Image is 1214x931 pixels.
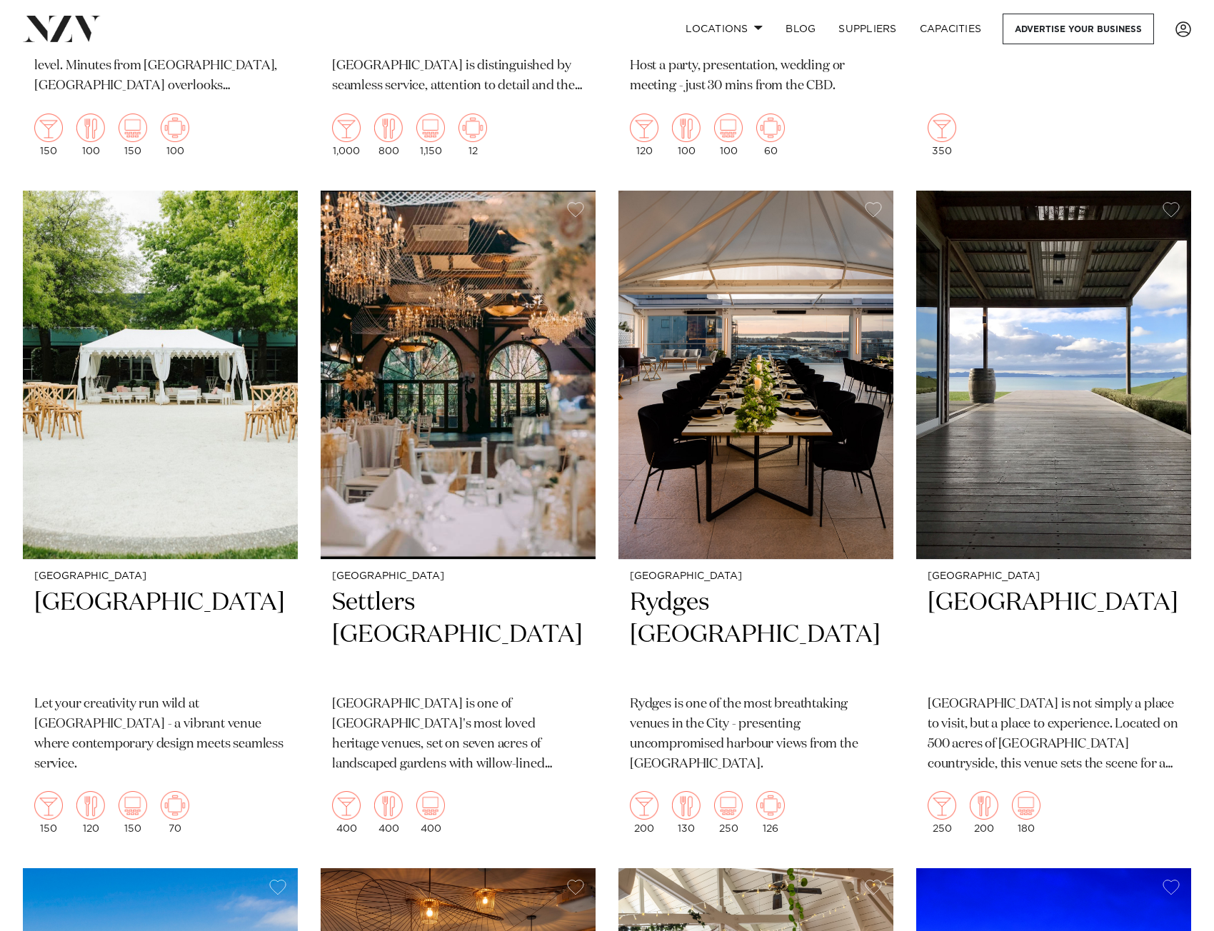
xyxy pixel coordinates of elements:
[756,791,785,834] div: 126
[34,114,63,142] img: cocktail.png
[774,14,827,44] a: BLOG
[674,14,774,44] a: Locations
[34,791,63,820] img: cocktail.png
[672,114,701,156] div: 100
[34,587,286,683] h2: [GEOGRAPHIC_DATA]
[119,791,147,820] img: theatre.png
[928,587,1180,683] h2: [GEOGRAPHIC_DATA]
[458,114,487,142] img: meeting.png
[161,114,189,142] img: meeting.png
[928,114,956,156] div: 350
[76,114,105,142] img: dining.png
[332,587,584,683] h2: Settlers [GEOGRAPHIC_DATA]
[630,791,658,820] img: cocktail.png
[714,114,743,156] div: 100
[756,791,785,820] img: meeting.png
[672,791,701,820] img: dining.png
[630,587,882,683] h2: Rydges [GEOGRAPHIC_DATA]
[928,695,1180,775] p: [GEOGRAPHIC_DATA] is not simply a place to visit, but a place to experience. Located on 500 acres...
[332,695,584,775] p: [GEOGRAPHIC_DATA] is one of [GEOGRAPHIC_DATA]'s most loved heritage venues, set on seven acres of...
[23,16,101,41] img: nzv-logo.png
[119,114,147,142] img: theatre.png
[630,571,882,582] small: [GEOGRAPHIC_DATA]
[928,571,1180,582] small: [GEOGRAPHIC_DATA]
[332,791,361,820] img: cocktail.png
[23,191,298,846] a: [GEOGRAPHIC_DATA] [GEOGRAPHIC_DATA] Let your creativity run wild at [GEOGRAPHIC_DATA] - a vibrant...
[34,695,286,775] p: Let your creativity run wild at [GEOGRAPHIC_DATA] - a vibrant venue where contemporary design mee...
[1003,14,1154,44] a: Advertise your business
[756,114,785,156] div: 60
[672,791,701,834] div: 130
[374,791,403,820] img: dining.png
[34,571,286,582] small: [GEOGRAPHIC_DATA]
[416,791,445,834] div: 400
[34,114,63,156] div: 150
[374,114,403,142] img: dining.png
[618,191,893,846] a: [GEOGRAPHIC_DATA] Rydges [GEOGRAPHIC_DATA] Rydges is one of the most breathtaking venues in the C...
[161,791,189,820] img: meeting.png
[416,791,445,820] img: theatre.png
[714,791,743,820] img: theatre.png
[714,791,743,834] div: 250
[827,14,908,44] a: SUPPLIERS
[672,114,701,142] img: dining.png
[928,791,956,834] div: 250
[970,791,998,834] div: 200
[76,114,105,156] div: 100
[332,114,361,142] img: cocktail.png
[374,114,403,156] div: 800
[332,791,361,834] div: 400
[332,114,361,156] div: 1,000
[34,791,63,834] div: 150
[458,114,487,156] div: 12
[76,791,105,820] img: dining.png
[76,791,105,834] div: 120
[374,791,403,834] div: 400
[714,114,743,142] img: theatre.png
[630,114,658,142] img: cocktail.png
[416,114,445,142] img: theatre.png
[756,114,785,142] img: meeting.png
[928,791,956,820] img: cocktail.png
[630,695,882,775] p: Rydges is one of the most breathtaking venues in the City - presenting uncompromised harbour view...
[928,114,956,142] img: cocktail.png
[630,114,658,156] div: 120
[916,191,1191,846] a: [GEOGRAPHIC_DATA] [GEOGRAPHIC_DATA] [GEOGRAPHIC_DATA] is not simply a place to visit, but a place...
[161,114,189,156] div: 100
[630,791,658,834] div: 200
[119,791,147,834] div: 150
[161,791,189,834] div: 70
[970,791,998,820] img: dining.png
[908,14,993,44] a: Capacities
[416,114,445,156] div: 1,150
[1012,791,1040,820] img: theatre.png
[1012,791,1040,834] div: 180
[332,571,584,582] small: [GEOGRAPHIC_DATA]
[119,114,147,156] div: 150
[321,191,596,846] a: [GEOGRAPHIC_DATA] Settlers [GEOGRAPHIC_DATA] [GEOGRAPHIC_DATA] is one of [GEOGRAPHIC_DATA]'s most...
